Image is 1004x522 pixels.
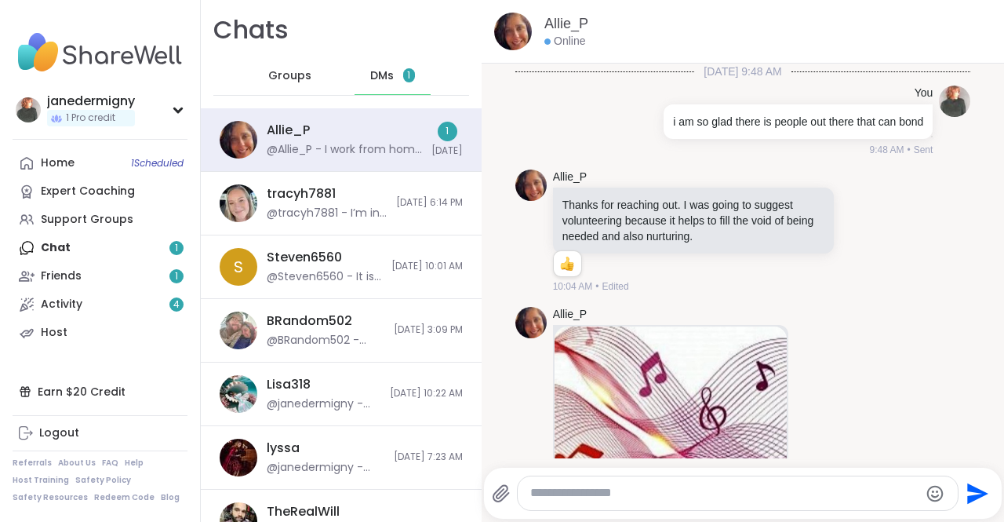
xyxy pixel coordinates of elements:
[13,177,187,206] a: Expert Coaching
[41,212,133,228] div: Support Groups
[220,439,257,476] img: https://sharewell-space-live.sfo3.digitaloceanspaces.com/user-generated/5ec7d22b-bff4-42bd-9ffa-4...
[267,396,380,412] div: @janedermigny - thank you for your loving support
[554,251,581,276] div: Reaction list
[234,255,243,279] span: S
[41,155,75,171] div: Home
[220,184,257,222] img: https://sharewell-space-live.sfo3.digitaloceanspaces.com/user-generated/f551f8e4-569a-40da-bf03-9...
[390,387,463,400] span: [DATE] 10:22 AM
[562,197,824,244] p: Thanks for reaching out. I was going to suggest volunteering because it helps to fill the void of...
[394,451,463,464] span: [DATE] 7:23 AM
[391,260,463,273] span: [DATE] 10:01 AM
[494,13,532,50] img: https://sharewell-space-live.sfo3.digitaloceanspaces.com/user-generated/9890d388-459a-40d4-b033-d...
[915,86,933,101] h4: You
[595,279,598,294] span: •
[544,34,585,49] div: Online
[66,111,115,125] span: 1 Pro credit
[959,476,994,511] button: Send
[673,114,923,130] p: i am so glad there is people out there that can bond
[394,323,463,337] span: [DATE] 3:09 PM
[267,269,382,285] div: @Steven6560 - It is tough working the night shifts. My last job was from 11pm to like 8:30 in the...
[220,375,257,413] img: https://sharewell-space-live.sfo3.digitaloceanspaces.com/user-generated/94f9971b-ca6f-4186-bcd3-a...
[267,142,422,158] div: @Allie_P - I work from home and start 7am EST. My number is [PHONE_NUMBER].
[13,290,187,319] a: Activity4
[220,312,257,349] img: https://sharewell-space-live.sfo3.digitaloceanspaces.com/user-generated/127af2b2-1259-4cf0-9fd7-7...
[213,13,289,48] h1: Chats
[39,425,79,441] div: Logout
[13,475,69,486] a: Host Training
[267,460,384,476] div: @janedermigny - Thank you for the encouragement and for acknowledging my worth. I have to keep on...
[13,206,187,234] a: Support Groups
[602,279,629,294] span: Edited
[41,325,67,341] div: Host
[13,458,52,469] a: Referrals
[41,297,82,312] div: Activity
[267,122,310,139] div: Allie_P
[267,503,340,520] div: TheRealWill
[267,333,384,349] div: @BRandom502 - absolutely
[267,312,352,330] div: BRandom502
[58,458,96,469] a: About Us
[268,68,311,84] span: Groups
[431,144,463,158] span: [DATE]
[914,143,933,157] span: Sent
[869,143,904,157] span: 9:48 AM
[175,270,178,283] span: 1
[41,268,82,284] div: Friends
[515,170,547,201] img: https://sharewell-space-live.sfo3.digitaloceanspaces.com/user-generated/9890d388-459a-40d4-b033-d...
[267,249,342,266] div: Steven6560
[13,262,187,290] a: Friends1
[267,440,300,457] div: lyssa
[407,69,410,82] span: 1
[13,492,88,503] a: Safety Resources
[553,307,587,323] a: Allie_P
[553,279,593,294] span: 10:04 AM
[544,14,588,34] a: Allie_P
[907,143,910,157] span: •
[555,327,787,522] img: Cup Of Calm Cafe Mixer
[13,25,187,80] img: ShareWell Nav Logo
[553,170,587,185] a: Allie_P
[13,378,187,406] div: Earn $20 Credit
[131,157,184,170] span: 1 Scheduled
[125,458,144,469] a: Help
[13,419,187,447] a: Logout
[396,196,463,210] span: [DATE] 6:14 PM
[515,307,547,338] img: https://sharewell-space-live.sfo3.digitaloceanspaces.com/user-generated/9890d388-459a-40d4-b033-d...
[13,149,187,177] a: Home1Scheduled
[102,458,118,469] a: FAQ
[173,298,180,312] span: 4
[267,206,387,221] div: @tracyh7881 - I’m in menopause as well, but I refused to take the hormonal meds because the side ...
[75,475,131,486] a: Safety Policy
[47,93,135,110] div: janedermigny
[13,319,187,347] a: Host
[220,121,257,159] img: https://sharewell-space-live.sfo3.digitaloceanspaces.com/user-generated/9890d388-459a-40d4-b033-d...
[16,97,41,122] img: janedermigny
[41,184,135,199] div: Expert Coaching
[267,376,311,393] div: Lisa318
[939,86,970,117] img: https://sharewell-space-live.sfo3.digitaloceanspaces.com/user-generated/96793c36-d778-490f-86b3-7...
[694,64,791,79] span: [DATE] 9:48 AM
[94,492,155,503] a: Redeem Code
[161,492,180,503] a: Blog
[558,257,575,270] button: Reactions: like
[530,485,919,502] textarea: Type your message
[370,68,394,84] span: DMs
[438,122,457,141] div: 1
[926,484,944,503] button: Emoji picker
[267,185,336,203] div: tracyh7881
